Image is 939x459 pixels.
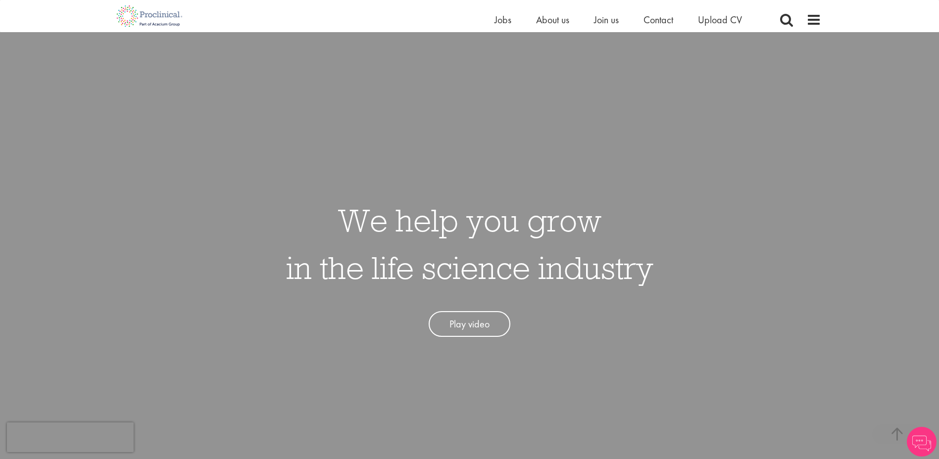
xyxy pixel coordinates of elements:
a: About us [536,13,569,26]
h1: We help you grow in the life science industry [286,196,653,291]
a: Join us [594,13,619,26]
a: Upload CV [698,13,742,26]
img: Chatbot [907,427,937,457]
a: Play video [429,311,510,337]
a: Jobs [494,13,511,26]
a: Contact [643,13,673,26]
